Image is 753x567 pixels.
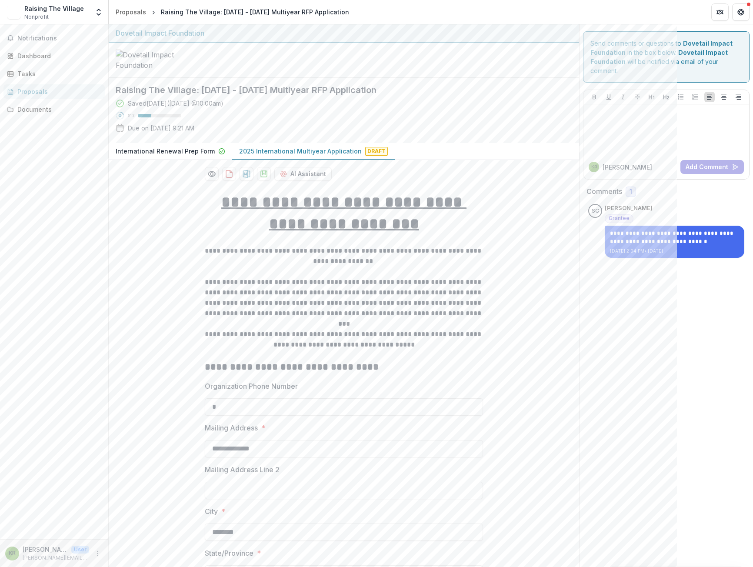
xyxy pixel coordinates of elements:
[17,105,98,114] div: Documents
[274,167,332,181] button: AI Assistant
[205,506,218,517] p: City
[3,67,105,81] a: Tasks
[583,31,750,83] div: Send comments or questions to in the box below. will be notified via email of your comment.
[618,92,628,102] button: Italicize
[116,50,203,70] img: Dovetail Impact Foundation
[3,49,105,63] a: Dashboard
[17,87,98,96] div: Proposals
[603,92,614,102] button: Underline
[17,69,98,78] div: Tasks
[128,113,134,119] p: 31 %
[591,165,597,169] div: Kathleen Rommel
[23,545,68,554] p: [PERSON_NAME]
[680,160,744,174] button: Add Comment
[603,163,652,172] p: [PERSON_NAME]
[630,188,632,196] span: 1
[3,31,105,45] button: Notifications
[205,381,298,391] p: Organization Phone Number
[205,464,280,475] p: Mailing Address Line 2
[205,167,219,181] button: Preview b4a42def-f4a6-437c-b0b9-67195f2d67a8-1.pdf
[586,187,622,196] h2: Comments
[239,147,362,156] p: 2025 International Multiyear Application
[222,167,236,181] button: download-proposal
[93,548,103,559] button: More
[690,92,700,102] button: Ordered List
[128,123,194,133] p: Due on [DATE] 9:21 AM
[676,92,686,102] button: Bullet List
[205,423,258,433] p: Mailing Address
[605,204,653,213] p: [PERSON_NAME]
[7,5,21,19] img: Raising The Village
[365,147,388,156] span: Draft
[128,99,223,108] div: Saved [DATE] ( [DATE] @ 10:00am )
[661,92,671,102] button: Heading 2
[3,84,105,99] a: Proposals
[3,102,105,117] a: Documents
[23,554,89,562] p: [PERSON_NAME][EMAIL_ADDRESS][PERSON_NAME][DOMAIN_NAME]
[24,4,84,13] div: Raising The Village
[646,92,657,102] button: Heading 1
[632,92,643,102] button: Strike
[93,3,105,21] button: Open entity switcher
[17,51,98,60] div: Dashboard
[592,208,599,214] div: Shawn Cheung
[17,35,101,42] span: Notifications
[116,28,572,38] div: Dovetail Impact Foundation
[112,6,150,18] a: Proposals
[610,248,739,254] p: [DATE] 2:04 PM • [DATE]
[116,7,146,17] div: Proposals
[205,548,253,558] p: State/Province
[116,147,215,156] p: International Renewal Prep Form
[240,167,253,181] button: download-proposal
[609,215,630,221] span: Grantee
[719,92,729,102] button: Align Center
[161,7,349,17] div: Raising The Village: [DATE] - [DATE] Multiyear RFP Application
[71,546,89,554] p: User
[733,92,743,102] button: Align Right
[732,3,750,21] button: Get Help
[112,6,353,18] nav: breadcrumb
[711,3,729,21] button: Partners
[116,85,558,95] h2: Raising The Village: [DATE] - [DATE] Multiyear RFP Application
[24,13,49,21] span: Nonprofit
[589,92,600,102] button: Bold
[704,92,715,102] button: Align Left
[9,550,16,556] div: Kathleen Rommel
[257,167,271,181] button: download-proposal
